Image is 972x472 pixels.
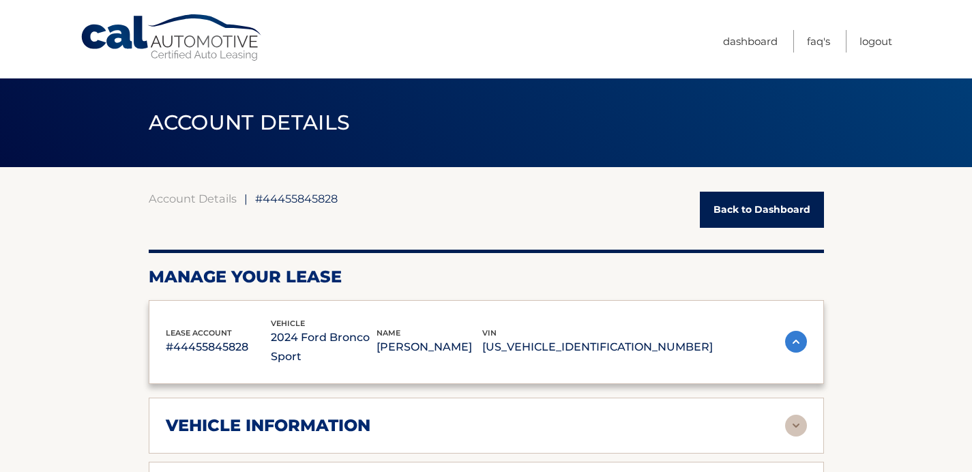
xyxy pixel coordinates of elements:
a: FAQ's [807,30,830,53]
img: accordion-active.svg [785,331,807,353]
span: ACCOUNT DETAILS [149,110,351,135]
span: name [377,328,400,338]
h2: vehicle information [166,415,370,436]
a: Account Details [149,192,237,205]
span: vehicle [271,319,305,328]
h2: Manage Your Lease [149,267,824,287]
span: lease account [166,328,232,338]
a: Cal Automotive [80,14,264,62]
p: #44455845828 [166,338,271,357]
a: Dashboard [723,30,778,53]
span: #44455845828 [255,192,338,205]
span: | [244,192,248,205]
img: accordion-rest.svg [785,415,807,437]
p: [PERSON_NAME] [377,338,482,357]
a: Back to Dashboard [700,192,824,228]
p: 2024 Ford Bronco Sport [271,328,377,366]
p: [US_VEHICLE_IDENTIFICATION_NUMBER] [482,338,713,357]
a: Logout [859,30,892,53]
span: vin [482,328,497,338]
